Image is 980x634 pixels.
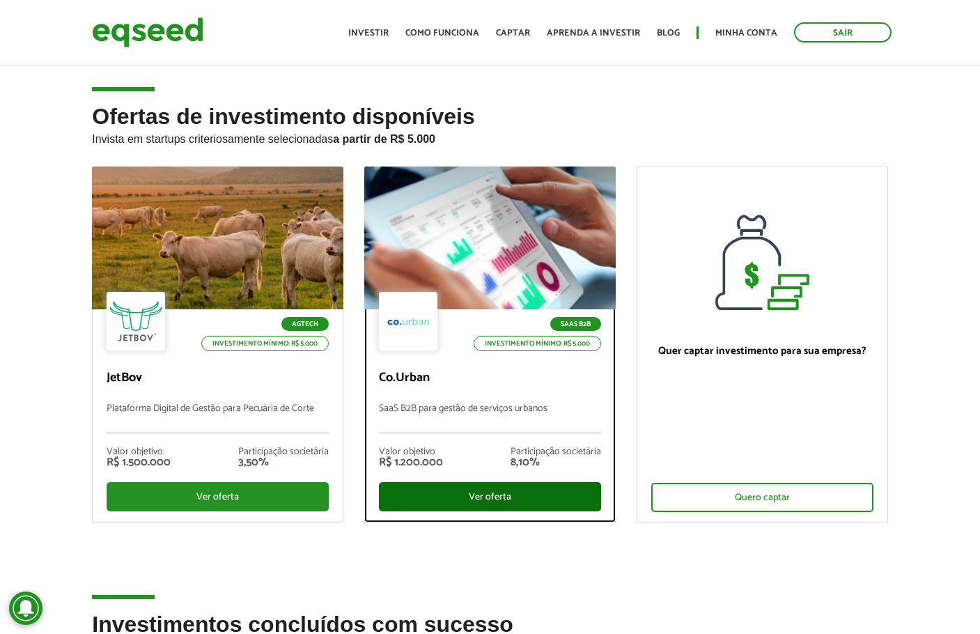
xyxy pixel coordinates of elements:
[474,336,601,351] p: Investimento mínimo: R$ 5.000
[794,22,892,42] a: Sair
[92,129,888,146] p: Invista em startups criteriosamente selecionadas
[651,483,873,512] div: Quero captar
[92,14,203,51] img: EqSeed
[107,403,329,433] p: Plataforma Digital de Gestão para Pecuária de Corte
[511,447,601,457] div: Participação societária
[281,317,329,331] p: Agtech
[92,105,888,167] h2: Ofertas de investimento disponíveis
[379,447,443,457] div: Valor objetivo
[550,317,601,331] p: SaaS B2B
[637,167,888,523] a: Quer captar investimento para sua empresa? Quero captar
[201,336,329,351] p: Investimento mínimo: R$ 5.000
[107,371,329,386] p: JetBov
[364,167,616,523] a: SaaS B2B Investimento mínimo: R$ 5.000 Co.Urban SaaS B2B para gestão de serviços urbanos Valor ob...
[348,29,389,38] a: Investir
[238,457,329,468] div: 3,50%
[511,457,601,468] div: 8,10%
[651,345,873,357] p: Quer captar investimento para sua empresa?
[379,403,601,433] p: SaaS B2B para gestão de serviços urbanos
[107,482,329,511] div: Ver oferta
[657,29,680,38] a: Blog
[238,447,329,457] div: Participação societária
[715,29,777,38] a: Minha conta
[107,457,171,468] div: R$ 1.500.000
[379,482,601,511] div: Ver oferta
[107,447,171,457] div: Valor objetivo
[405,29,479,38] a: Como funciona
[333,133,435,145] strong: a partir de R$ 5.000
[547,29,640,38] a: Aprenda a investir
[496,29,530,38] a: Captar
[379,457,443,468] div: R$ 1.200.000
[379,371,601,386] p: Co.Urban
[92,167,343,523] a: Agtech Investimento mínimo: R$ 5.000 JetBov Plataforma Digital de Gestão para Pecuária de Corte V...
